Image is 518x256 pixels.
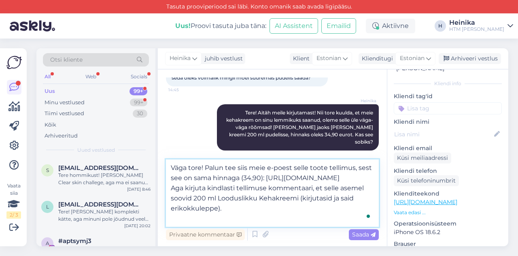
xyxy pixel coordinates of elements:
div: Socials [129,71,149,82]
button: AI Assistent [270,18,318,34]
b: Uus! [175,22,191,30]
div: Klient [290,54,310,63]
div: 30 [133,110,147,118]
a: HeinikaHTM [PERSON_NAME] [449,19,513,32]
div: Kliendi info [394,80,502,87]
div: [DATE] 20:02 [124,223,151,229]
span: 14:45 [168,87,199,93]
div: Tere! [PERSON_NAME] komplekti kätte, aga minuni pole jõudnud veel tänane video, mis pidi tulema ü... [58,208,151,223]
div: Uus [45,87,55,95]
span: #aptsymj3 [58,237,91,245]
p: Klienditeekond [394,189,502,198]
span: Heinika [170,54,191,63]
div: Web [84,71,98,82]
span: Estonian [400,54,425,63]
span: Uued vestlused [77,146,115,154]
span: Heinika [346,98,376,104]
div: Minu vestlused [45,99,85,107]
input: Lisa tag [394,102,502,114]
div: 99+ [129,87,147,95]
div: Proovi tasuta juba täna: [175,21,266,31]
div: [DATE] 8:46 [127,186,151,192]
textarea: To enrich screen reader interactions, please activate Accessibility in Grammarly extension settings [166,159,379,227]
div: Vaata siia [6,182,21,219]
p: Kliendi tag'id [394,92,502,101]
p: Brauser [394,240,502,248]
a: [URL][DOMAIN_NAME] [394,198,457,206]
div: Klienditugi [359,54,393,63]
p: iPhone OS 18.6.2 [394,228,502,237]
p: Kliendi email [394,144,502,153]
button: Emailid [321,18,356,34]
div: Privaatne kommentaar [166,229,245,240]
span: Estonian [316,54,341,63]
div: Kõik [45,121,56,129]
span: Nähtud ✓ 14:54 [344,151,376,157]
span: ly.kotkas@gmail.com [58,201,142,208]
div: Tere hommikust! [PERSON_NAME] Clear skin challege, aga ma ei saanud eile videot meilile! [58,172,151,186]
div: Aktiivne [366,19,415,33]
img: Askly Logo [6,55,22,70]
span: Tere! Aitäh meile kirjutamast! Nii tore kuulda, et meie kehakreem on sinu lemmikuks saanud, oleme... [226,110,374,145]
div: 99+ [130,99,147,107]
p: Kliendi nimi [394,118,502,126]
div: Heinika [449,19,504,26]
span: l [46,204,49,210]
div: All [43,71,52,82]
div: Arhiveeritud [45,132,78,140]
div: Tiimi vestlused [45,110,84,118]
span: Saada [352,231,376,238]
div: Küsi telefoninumbrit [394,175,459,186]
div: 2 / 3 [6,211,21,219]
div: HTM [PERSON_NAME] [449,26,504,32]
p: Operatsioonisüsteem [394,219,502,228]
input: Lisa nimi [394,130,493,139]
div: Küsi meiliaadressi [394,153,451,163]
span: Otsi kliente [50,56,83,64]
span: sirje.puusepp2@mail.ee [58,164,142,172]
span: a [46,240,49,246]
div: H [435,20,446,32]
span: s [46,167,49,173]
p: Kliendi telefon [394,167,502,175]
div: Arhiveeri vestlus [439,53,501,64]
p: Vaata edasi ... [394,209,502,216]
div: juhib vestlust [202,54,243,63]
